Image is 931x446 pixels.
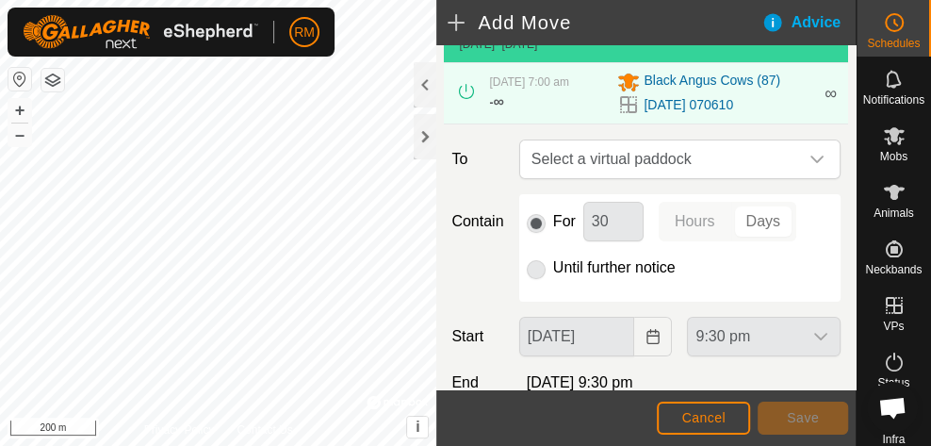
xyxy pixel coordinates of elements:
[8,124,31,146] button: –
[294,23,315,42] span: RM
[877,377,909,388] span: Status
[761,11,856,34] div: Advice
[681,410,726,425] span: Cancel
[787,410,819,425] span: Save
[758,402,848,435] button: Save
[444,210,511,233] label: Contain
[867,38,920,49] span: Schedules
[798,140,836,178] div: dropdown trigger
[657,402,750,435] button: Cancel
[863,94,924,106] span: Notifications
[448,11,760,34] h2: Add Move
[883,321,904,332] span: VPs
[444,325,511,348] label: Start
[553,214,576,229] label: For
[407,417,428,438] button: i
[865,264,922,275] span: Neckbands
[882,434,905,445] span: Infra
[493,93,503,109] span: ∞
[644,95,733,115] a: [DATE] 070610
[41,69,64,91] button: Map Layers
[524,140,798,178] span: Select a virtual paddock
[489,75,568,89] span: [DATE] 7:00 am
[527,374,633,390] span: [DATE] 9:30 pm
[237,421,292,438] a: Contact Us
[8,99,31,122] button: +
[880,151,907,162] span: Mobs
[8,68,31,91] button: Reset Map
[23,15,258,49] img: Gallagher Logo
[444,372,511,394] label: End
[416,419,419,435] span: i
[644,71,780,93] span: Black Angus Cows (87)
[459,38,495,51] span: [DATE]
[874,207,914,219] span: Animals
[825,84,837,103] span: ∞
[495,38,537,51] span: - [DATE]
[867,382,918,433] div: Open chat
[444,140,511,179] label: To
[634,317,672,356] button: Choose Date
[144,421,215,438] a: Privacy Policy
[553,260,676,275] label: Until further notice
[489,91,503,113] div: -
